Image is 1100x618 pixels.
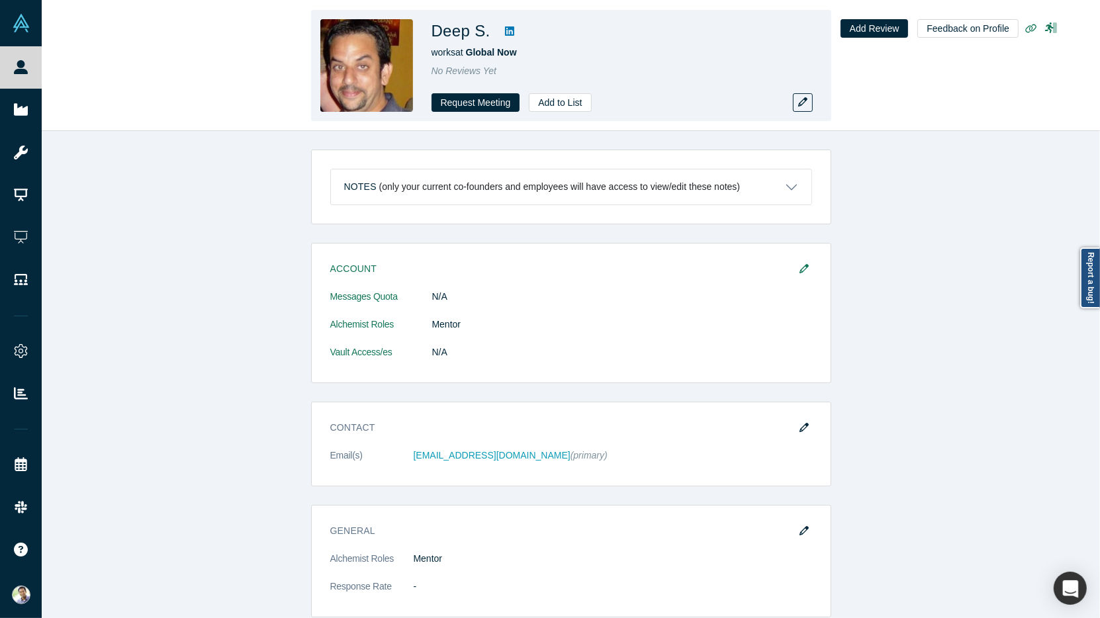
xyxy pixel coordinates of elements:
[330,524,794,538] h3: General
[330,262,794,276] h3: Account
[330,345,432,373] dt: Vault Access/es
[1080,247,1100,308] a: Report a bug!
[841,19,909,38] button: Add Review
[12,586,30,604] img: Ravi Belani's Account
[432,66,497,76] span: No Reviews Yet
[330,290,432,318] dt: Messages Quota
[917,19,1019,38] button: Feedback on Profile
[466,47,517,58] a: Global Now
[379,181,741,193] p: (only your current co-founders and employees will have access to view/edit these notes)
[432,47,517,58] span: works at
[344,180,377,194] h3: Notes
[571,450,608,461] span: (primary)
[414,580,812,594] dd: -
[330,421,794,435] h3: Contact
[432,290,812,304] dd: N/A
[414,552,812,566] dd: Mentor
[330,318,432,345] dt: Alchemist Roles
[330,552,414,580] dt: Alchemist Roles
[432,318,812,331] dd: Mentor
[330,449,414,476] dt: Email(s)
[320,19,413,112] img: Deep S.'s Profile Image
[432,19,490,43] h1: Deep S.
[12,14,30,32] img: Alchemist Vault Logo
[432,93,520,112] button: Request Meeting
[330,580,414,607] dt: Response Rate
[529,93,591,112] button: Add to List
[414,450,571,461] a: [EMAIL_ADDRESS][DOMAIN_NAME]
[432,345,812,359] dd: N/A
[331,169,811,204] button: Notes (only your current co-founders and employees will have access to view/edit these notes)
